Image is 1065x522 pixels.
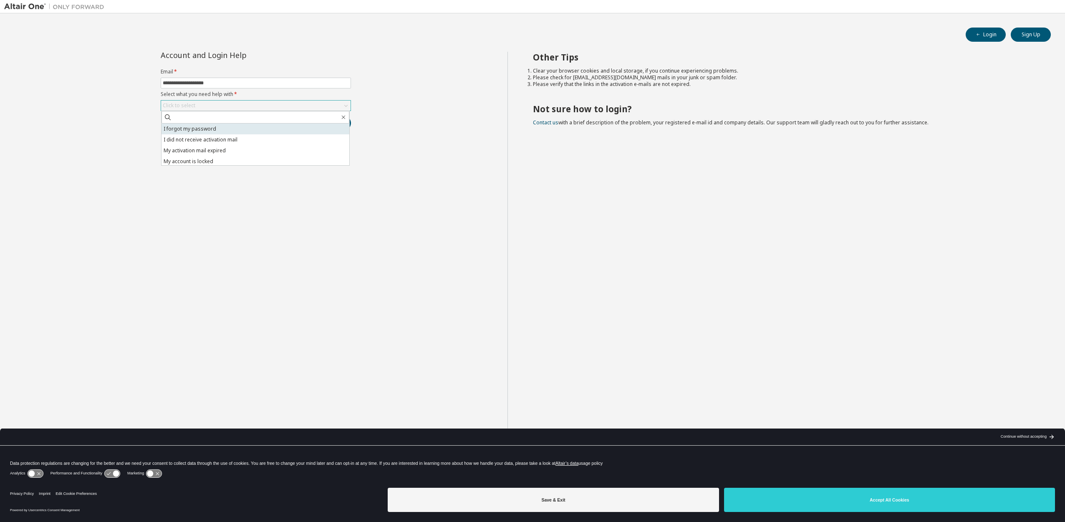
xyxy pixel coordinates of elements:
[533,74,1036,81] li: Please check for [EMAIL_ADDRESS][DOMAIN_NAME] mails in your junk or spam folder.
[533,52,1036,63] h2: Other Tips
[533,103,1036,114] h2: Not sure how to login?
[533,119,558,126] a: Contact us
[533,81,1036,88] li: Please verify that the links in the activation e-mails are not expired.
[1011,28,1051,42] button: Sign Up
[4,3,109,11] img: Altair One
[161,68,351,75] label: Email
[161,101,351,111] div: Click to select
[161,52,313,58] div: Account and Login Help
[533,119,929,126] span: with a brief description of the problem, your registered e-mail id and company details. Our suppo...
[161,91,351,98] label: Select what you need help with
[162,124,349,134] li: I forgot my password
[966,28,1006,42] button: Login
[533,68,1036,74] li: Clear your browser cookies and local storage, if you continue experiencing problems.
[163,102,195,109] div: Click to select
